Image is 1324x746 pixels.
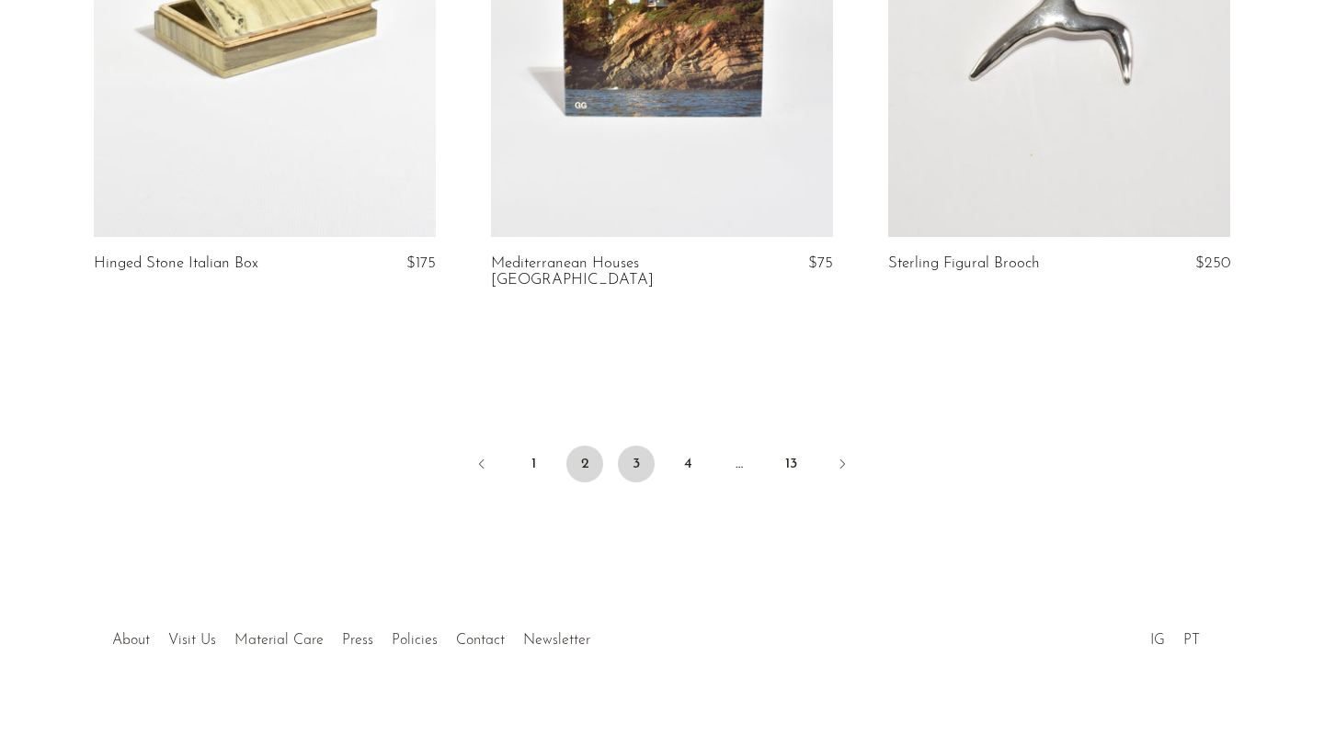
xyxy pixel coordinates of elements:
span: $250 [1195,255,1230,271]
a: Mediterranean Houses [GEOGRAPHIC_DATA] [491,255,719,289]
span: $175 [406,255,436,271]
a: Contact [456,633,505,648]
a: Next [824,446,861,486]
a: 1 [515,446,552,482]
a: 13 [772,446,809,482]
ul: Social Medias [1141,618,1209,653]
a: Policies [392,633,438,648]
a: Material Care [234,633,324,648]
a: About [112,633,150,648]
a: Previous [463,446,500,486]
a: Press [342,633,373,648]
a: Sterling Figural Brooch [888,255,1040,272]
a: PT [1183,633,1200,648]
span: 2 [566,446,603,482]
a: IG [1150,633,1165,648]
a: 3 [618,446,655,482]
a: Hinged Stone Italian Box [94,255,258,272]
ul: Quick links [103,618,599,653]
a: Visit Us [168,633,216,648]
span: $75 [808,255,833,271]
a: 4 [669,446,706,482]
span: … [721,446,758,482]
